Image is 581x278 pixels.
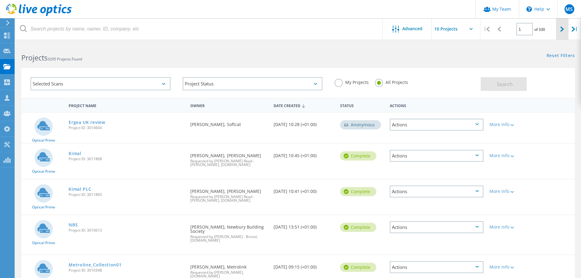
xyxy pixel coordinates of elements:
input: Search projects by name, owner, ID, company, etc [15,18,383,40]
div: Selected Scans [30,77,170,90]
span: Requested by [PERSON_NAME] Read - [PERSON_NAME], [DOMAIN_NAME] [190,159,267,167]
span: Project ID: 3011868 [69,157,184,161]
span: of 330 [534,27,545,32]
span: 3295 Projects Found [48,56,82,62]
span: Optical Prime [32,205,55,209]
div: [DATE] 10:45 (+01:00) [271,144,337,164]
a: Reset Filters [547,53,575,59]
div: | [568,18,581,40]
label: All Projects [375,79,408,85]
div: Actions [390,221,483,233]
div: Actions [390,186,483,197]
div: More Info [490,225,528,229]
div: More Info [490,189,528,193]
span: Optical Prime [32,139,55,142]
a: Ergea UK review [69,120,105,125]
span: Project ID: 3010613 [69,229,184,232]
div: More Info [490,153,528,158]
span: Advanced [402,27,422,31]
div: More Info [490,265,528,269]
span: Optical Prime [32,170,55,173]
span: Optical Prime [32,241,55,245]
div: [PERSON_NAME], [PERSON_NAME] [187,179,270,208]
div: [DATE] 10:41 (+01:00) [271,179,337,200]
span: Requested by [PERSON_NAME] - Bristol, [DOMAIN_NAME] [190,235,267,242]
div: Status [337,99,387,111]
div: [DATE] 09:15 (+01:00) [271,255,337,275]
div: [PERSON_NAME], Newbury Building Society [187,215,270,248]
a: NBS [69,223,78,227]
a: Live Optics Dashboard [6,13,72,17]
span: Project ID: 3014604 [69,126,184,130]
div: Complete [340,151,376,161]
button: Search [481,77,527,91]
span: Requested by [PERSON_NAME] Read - [PERSON_NAME], [DOMAIN_NAME] [190,195,267,202]
label: My Projects [335,79,369,85]
div: Complete [340,187,376,196]
div: Complete [340,223,376,232]
svg: \n [526,6,532,12]
div: Actions [390,261,483,273]
div: [PERSON_NAME], Softcat [187,113,270,133]
div: Actions [387,99,486,111]
span: Project ID: 3010348 [69,269,184,272]
span: MS [565,7,573,12]
div: Actions [390,119,483,131]
b: Projects [21,53,48,63]
a: Kimal PLC [69,187,91,191]
div: Actions [390,150,483,162]
span: Requested by [PERSON_NAME], [DOMAIN_NAME] [190,271,267,278]
div: Project Status [183,77,323,90]
div: Anonymous [340,120,381,129]
div: Project Name [66,99,187,111]
span: Project ID: 3011865 [69,193,184,197]
div: Owner [187,99,270,111]
a: Kimal [69,151,81,156]
div: | [480,18,493,40]
div: More Info [490,122,528,127]
div: [PERSON_NAME], [PERSON_NAME] [187,144,270,173]
span: Search [497,81,513,88]
div: Complete [340,263,376,272]
div: Date Created [271,99,337,111]
div: [DATE] 13:51 (+01:00) [271,215,337,235]
div: [DATE] 10:28 (+01:00) [271,113,337,133]
a: Metroline_Collection01 [69,263,121,267]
